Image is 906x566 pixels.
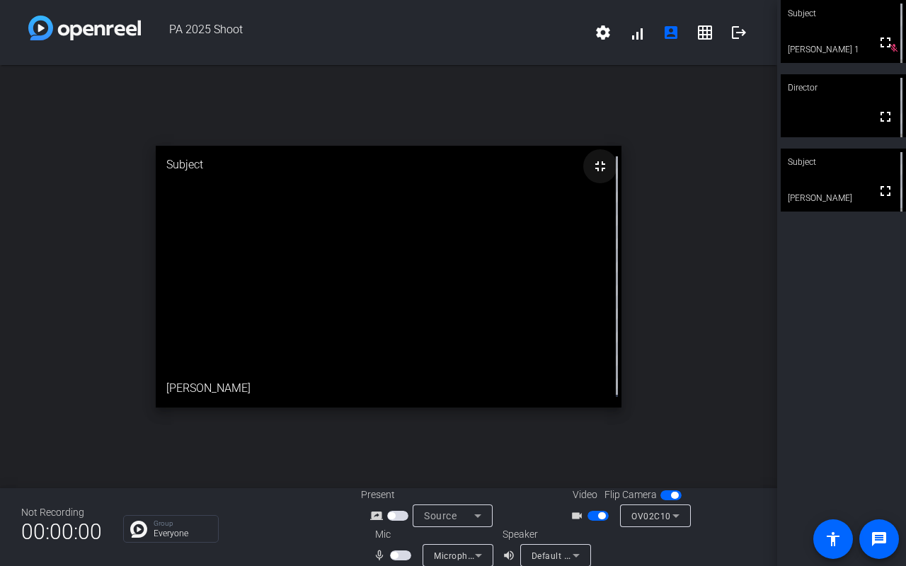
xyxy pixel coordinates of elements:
span: Source [424,510,457,521]
mat-icon: fullscreen [877,34,894,51]
p: Group [154,520,211,527]
div: Present [361,487,503,502]
span: 00:00:00 [21,514,102,549]
button: signal_cellular_alt [620,16,654,50]
span: Flip Camera [604,487,657,502]
span: PA 2025 Shoot [141,16,586,50]
div: Subject [156,146,622,184]
span: Microphone (Jabra Engage 65 SE) [434,550,576,561]
mat-icon: fullscreen [877,183,894,200]
mat-icon: accessibility [825,531,842,548]
mat-icon: volume_up [503,547,520,564]
div: Not Recording [21,505,102,520]
span: Video [573,487,597,502]
p: Everyone [154,529,211,538]
span: OV02C10 [631,512,671,521]
mat-icon: message [871,531,888,548]
span: Default - Speaker ([PERSON_NAME] 65 SE) [532,550,706,561]
mat-icon: logout [730,24,747,41]
div: Subject [781,149,906,175]
div: Speaker [503,527,587,542]
div: Mic [361,527,503,542]
mat-icon: fullscreen [877,108,894,125]
mat-icon: fullscreen_exit [592,158,609,175]
mat-icon: mic_none [373,547,390,564]
mat-icon: settings [595,24,612,41]
img: Chat Icon [130,521,147,538]
div: Director [781,74,906,101]
mat-icon: screen_share_outline [370,507,387,524]
mat-icon: account_box [663,24,679,41]
img: white-gradient.svg [28,16,141,40]
mat-icon: videocam_outline [570,507,587,524]
mat-icon: grid_on [696,24,713,41]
